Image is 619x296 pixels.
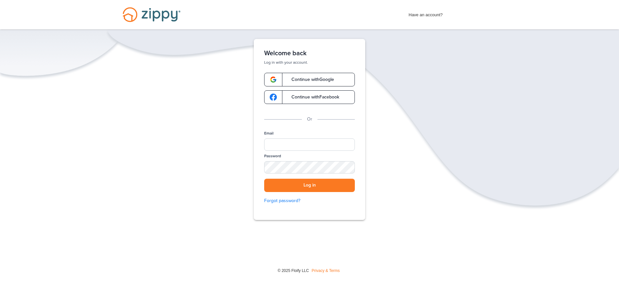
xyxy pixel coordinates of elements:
[264,153,281,159] label: Password
[270,76,277,83] img: google-logo
[264,73,355,86] a: google-logoContinue withGoogle
[264,49,355,57] h1: Welcome back
[285,77,334,82] span: Continue with Google
[264,60,355,65] p: Log in with your account.
[307,116,312,123] p: Or
[409,8,443,19] span: Have an account?
[264,138,355,151] input: Email
[277,268,309,273] span: © 2025 Floify LLC
[264,161,355,174] input: Password
[264,131,274,136] label: Email
[285,95,339,99] span: Continue with Facebook
[264,90,355,104] a: google-logoContinue withFacebook
[264,197,355,204] a: Forgot password?
[264,179,355,192] button: Log in
[270,94,277,101] img: google-logo
[312,268,340,273] a: Privacy & Terms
